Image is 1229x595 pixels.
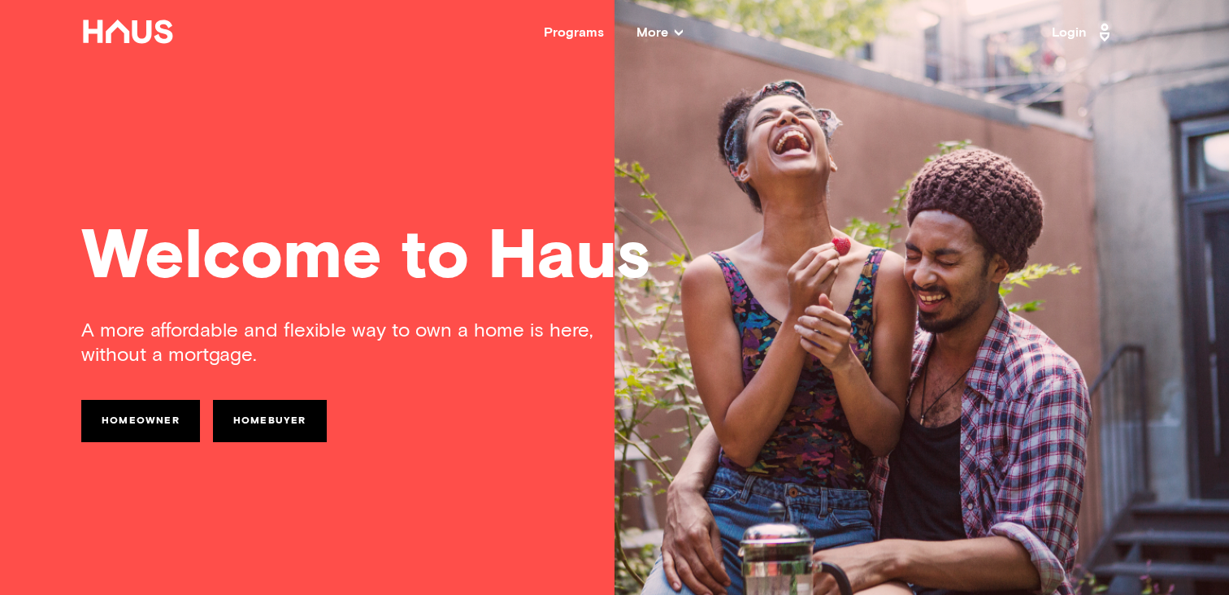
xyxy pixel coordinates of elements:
[544,26,604,39] a: Programs
[1052,20,1115,46] a: Login
[81,319,614,367] div: A more affordable and flexible way to own a home is here, without a mortgage.
[81,400,200,442] a: Homeowner
[81,224,1148,293] div: Welcome to Haus
[636,26,683,39] span: More
[213,400,327,442] a: Homebuyer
